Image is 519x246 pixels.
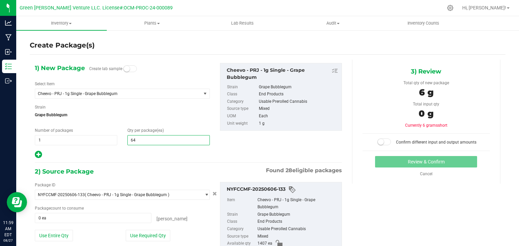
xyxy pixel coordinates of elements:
p: 08/27 [3,238,13,243]
span: Cheevo - PRJ - 1g Single - Grape Bubblegum [38,91,192,96]
span: Package ID [35,183,55,187]
span: (ea) [157,128,164,133]
label: Strain [35,104,46,110]
span: 2) Source Package [35,166,94,177]
span: short [438,123,447,128]
label: Strain [227,211,256,218]
button: Review & Confirm [375,156,477,167]
a: Inventory Counts [378,16,469,30]
button: Cancel button [211,189,219,199]
span: Number of packages [35,128,73,133]
a: Audit [288,16,378,30]
span: 28 [286,167,292,174]
label: Select Item [35,81,55,87]
button: Use Entire Qty [35,230,73,241]
a: Inventory [16,16,107,30]
div: 1 g [259,120,338,127]
span: 3) Review [411,66,441,76]
inline-svg: Inventory [5,63,12,70]
div: Grape Bubblegum [257,211,338,218]
span: Add new output [35,154,42,158]
inline-svg: Outbound [5,78,12,84]
span: Package to consume [35,206,84,211]
p: 11:59 AM EDT [3,220,13,238]
input: 1 [35,135,117,145]
span: Lab Results [222,20,263,26]
label: Strain [227,84,257,91]
span: [PERSON_NAME] [156,216,188,221]
div: Usable Prerolled Cannabis [257,225,338,233]
span: Green [PERSON_NAME] Venture LLC. License#:OCM-PROC-24-000089 [20,5,173,11]
div: End Products [259,91,338,98]
div: End Products [257,218,338,225]
iframe: Resource center [7,192,27,212]
button: Use Required Qty [126,230,170,241]
span: 0 g [419,108,434,119]
span: Plants [107,20,197,26]
inline-svg: Manufacturing [5,34,12,41]
label: UOM [227,113,257,120]
span: count [51,206,61,211]
div: Cheevo - PRJ - 1g Single - Grape Bubblegum [257,196,338,211]
span: Qty per package [127,128,164,133]
a: Cancel [420,172,432,176]
div: Mixed [257,233,338,240]
span: select [201,89,209,98]
span: Inventory Counts [398,20,448,26]
label: Category [227,225,256,233]
span: Confirm different input and output amounts [396,140,476,145]
span: Inventory [16,20,107,26]
span: 6 g [419,87,434,98]
span: Total input qty [413,102,439,106]
a: Lab Results [197,16,288,30]
h4: Create Package(s) [30,40,95,50]
span: select [201,190,209,199]
div: Cheevo - PRJ - 1g Single - Grape Bubblegum [227,67,338,81]
label: Source type [227,233,256,240]
span: Found eligible packages [266,166,342,175]
div: NYFCCMF-20250606-133 [227,186,338,194]
span: 1) New Package [35,63,85,73]
inline-svg: Analytics [5,20,12,26]
span: Grape Bubblegum [35,110,210,120]
label: Source type [227,105,257,113]
label: Category [227,98,257,105]
span: Total qty of new package [403,81,449,85]
div: Usable Prerolled Cannabis [259,98,338,105]
label: Item [227,196,256,211]
span: ( Cheevo - PRJ - 1g Single - Grape Bubblegum ) [85,192,169,197]
span: Currently 6 grams [405,123,447,128]
div: Manage settings [446,5,454,11]
div: Mixed [259,105,338,113]
label: Class [227,218,256,225]
label: Create lab sample [89,64,122,74]
label: Class [227,91,257,98]
a: Plants [107,16,197,30]
label: Unit weight [227,120,257,127]
span: Audit [288,20,378,26]
span: NYFCCMF-20250606-133 [38,192,85,197]
div: Grape Bubblegum [259,84,338,91]
span: Hi, [PERSON_NAME]! [462,5,506,10]
input: 0 ea [35,213,151,223]
inline-svg: Inbound [5,49,12,55]
div: Each [259,113,338,120]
